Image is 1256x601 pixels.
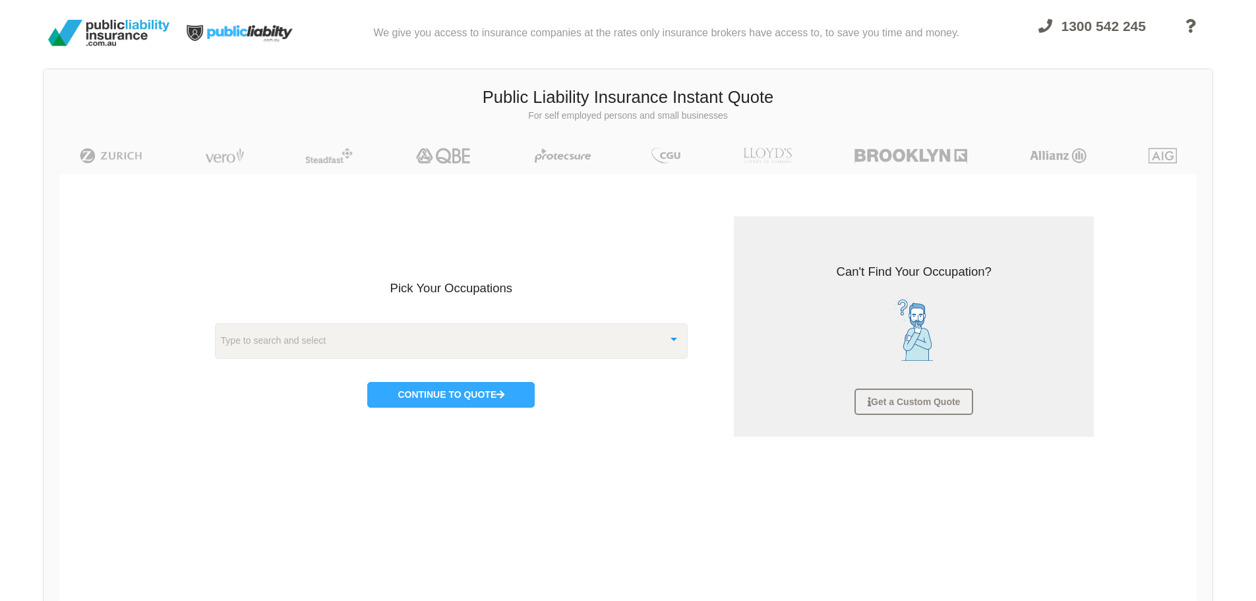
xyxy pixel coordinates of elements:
img: Steadfast | Public Liability Insurance [300,148,358,164]
img: Public Liability Insurance Light [175,5,307,61]
img: LLOYD's | Public Liability Insurance [736,148,799,164]
h3: Pick Your Occupations [215,280,688,297]
img: Allianz | Public Liability Insurance [1023,148,1093,164]
span: Type to search and select [221,332,326,348]
a: 1300 542 245 [1027,11,1158,61]
p: For self employed persons and small businesses [53,110,1203,123]
img: Zurich | Public Liability Insurance [74,148,148,164]
a: Get a Custom Quote [854,389,973,415]
img: Protecsure | Public Liability Insurance [529,148,596,164]
img: Public Liability Insurance [43,15,175,51]
img: Brooklyn | Public Liability Insurance [849,148,972,164]
div: We give you access to insurance companies at the rates only insurance brokers have access to, to ... [373,5,959,61]
button: Continue to Quote [367,382,535,407]
span: 1300 542 245 [1062,18,1146,34]
img: Vero | Public Liability Insurance [199,148,250,164]
img: AIG | Public Liability Insurance [1143,148,1182,164]
img: QBE | Public Liability Insurance [408,148,479,164]
img: CGU | Public Liability Insurance [646,148,686,164]
h3: Can't Find Your Occupation? [744,263,1084,280]
h3: Public Liability Insurance Instant Quote [53,86,1203,110]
